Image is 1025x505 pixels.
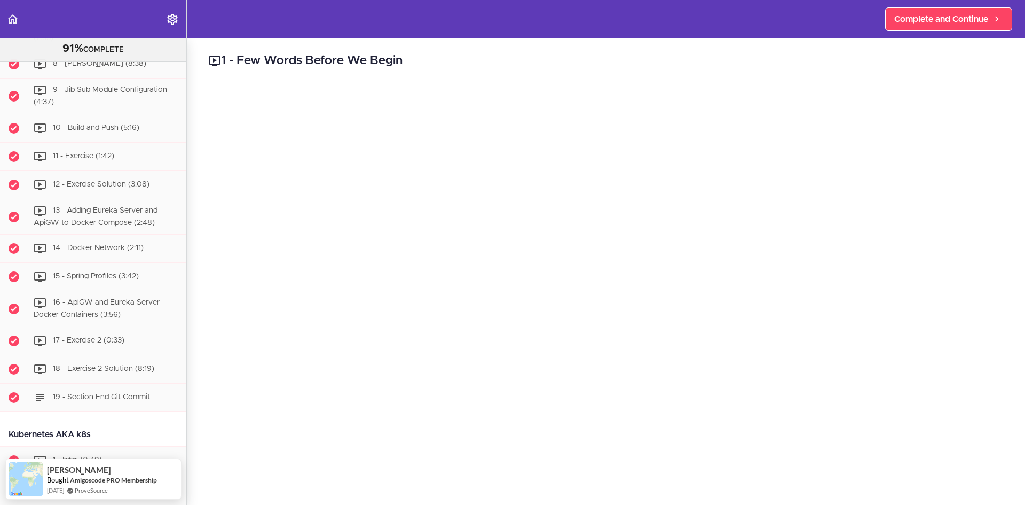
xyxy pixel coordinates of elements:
span: Complete and Continue [894,13,988,26]
span: 13 - Adding Eureka Server and ApiGW to Docker Compose (2:48) [34,207,157,227]
a: Complete and Continue [885,7,1012,31]
span: [PERSON_NAME] [47,465,111,475]
span: 15 - Spring Profiles (3:42) [53,273,139,281]
span: 16 - ApiGW and Eureka Server Docker Containers (3:56) [34,299,160,319]
span: 12 - Exercise Solution (3:08) [53,181,149,188]
span: Bought [47,476,69,484]
img: provesource social proof notification image [9,462,43,496]
span: 14 - Docker Network (2:11) [53,245,144,252]
span: 10 - Build and Push (5:16) [53,124,139,131]
span: 1 - Intro (0:49) [53,456,102,464]
span: 17 - Exercise 2 (0:33) [53,337,124,344]
svg: Settings Menu [166,13,179,26]
div: COMPLETE [13,42,173,56]
span: 9 - Jib Sub Module Configuration (4:37) [34,86,167,106]
span: 19 - Section End Git Commit [53,393,150,401]
svg: Back to course curriculum [6,13,19,26]
a: ProveSource [75,486,108,495]
span: 18 - Exercise 2 Solution (8:19) [53,365,154,372]
h2: 1 - Few Words Before We Begin [208,52,1004,70]
span: 91% [62,43,83,54]
span: 8 - [PERSON_NAME] (8:38) [53,60,146,67]
span: 11 - Exercise (1:42) [53,152,114,160]
a: Amigoscode PRO Membership [70,476,157,484]
span: [DATE] [47,486,64,495]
